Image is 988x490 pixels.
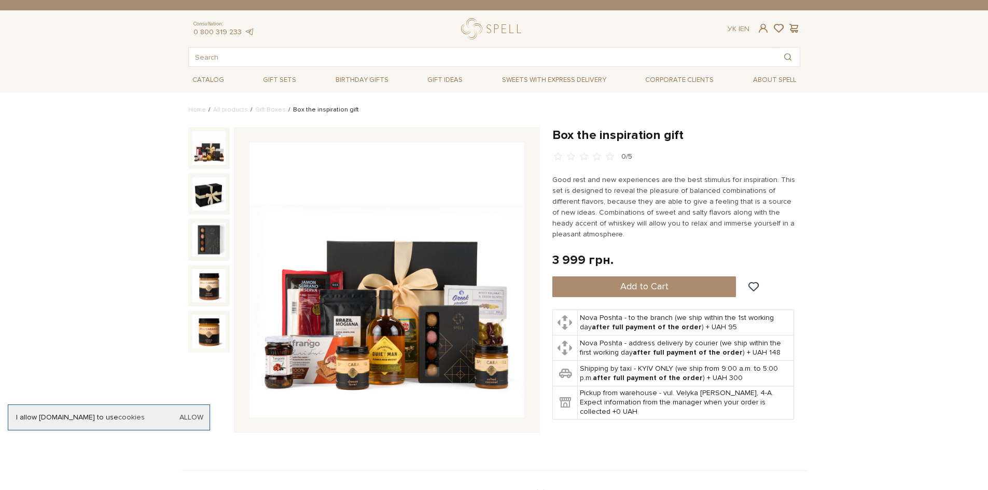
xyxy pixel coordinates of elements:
[188,72,228,88] span: Catalog
[776,48,800,66] button: Search
[728,24,736,33] a: Ук
[552,252,614,268] div: 3 999 грн.
[189,48,776,66] input: Search
[8,413,210,422] div: I allow [DOMAIN_NAME] to use
[620,281,669,292] span: Add to Cart
[592,323,702,331] b: after full payment of the order
[192,315,226,348] img: Box the inspiration gift
[179,413,203,422] a: Allow
[552,276,736,297] button: Add to Cart
[578,310,794,335] td: Nova Poshta - to the branch (we ship within the 1st working day ) + UAH 95
[578,361,794,386] td: Shipping by taxi - KYIV ONLY (we ship from 9:00 a.m. to 5:00 p.m. ) + UAH 300
[192,177,226,211] img: Box the inspiration gift
[193,21,255,27] span: Consultation:
[728,24,749,34] div: En
[749,72,800,88] span: About Spell
[192,269,226,302] img: Box the inspiration gift
[331,72,393,88] span: Birthday gifts
[461,18,526,39] a: logo
[188,106,206,114] a: Home
[593,373,703,382] b: after full payment of the order
[552,174,796,240] p: Good rest and new experiences are the best stimulus for inspiration. This set is designed to reve...
[286,105,359,115] li: Box the inspiration gift
[249,143,524,417] img: Box the inspiration gift
[578,335,794,361] td: Nova Poshta - address delivery by courier (we ship within the first working day ) + UAH 148
[259,72,300,88] span: Gift sets
[578,386,794,419] td: Pickup from warehouse - vul. Velyka [PERSON_NAME], 4-A. Expect information from the manager when ...
[192,223,226,256] img: Box the inspiration gift
[621,152,632,162] div: 0/5
[641,71,718,89] a: Corporate clients
[552,127,800,143] h1: Box the inspiration gift
[255,106,286,114] a: Gift Boxes
[118,413,145,422] a: cookies
[739,24,740,33] span: |
[244,27,255,36] a: telegram
[192,131,226,164] img: Box the inspiration gift
[213,106,248,114] a: All products
[498,71,610,89] a: Sweets with express delivery
[193,27,242,36] a: 0 800 319 233
[633,348,743,357] b: after full payment of the order
[423,72,467,88] span: Gift ideas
